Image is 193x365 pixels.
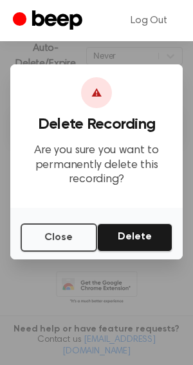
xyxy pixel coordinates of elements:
[21,223,97,252] button: Close
[21,144,172,187] p: Are you sure you want to permanently delete this recording?
[81,77,112,108] div: ⚠
[13,8,86,33] a: Beep
[21,116,172,133] h3: Delete Recording
[118,5,180,36] a: Log Out
[97,223,172,252] button: Delete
